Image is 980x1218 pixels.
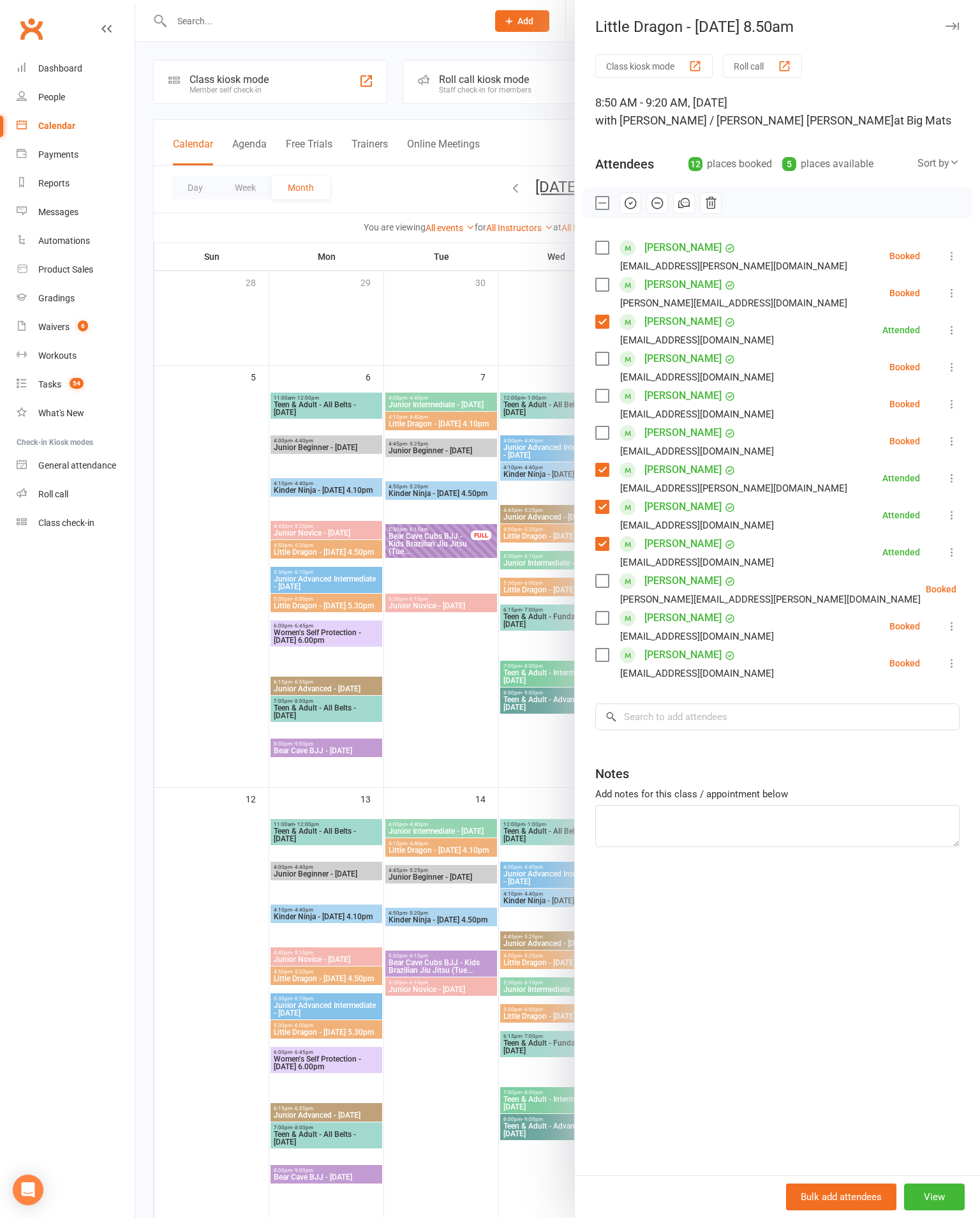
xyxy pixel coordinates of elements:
div: 5 [782,157,796,171]
span: with [PERSON_NAME] / [PERSON_NAME] [PERSON_NAME] [595,114,894,127]
a: What's New [17,399,135,428]
div: [PERSON_NAME][EMAIL_ADDRESS][PERSON_NAME][DOMAIN_NAME] [620,591,921,608]
a: Gradings [17,284,135,313]
div: Attended [882,548,920,557]
a: Product Sales [17,255,135,284]
div: Attended [882,474,920,483]
div: Notes [595,765,629,783]
div: Automations [38,236,90,246]
div: Booked [889,659,920,668]
div: [EMAIL_ADDRESS][DOMAIN_NAME] [620,332,774,349]
a: [PERSON_NAME] [644,423,722,443]
div: 12 [688,157,702,171]
a: [PERSON_NAME] [644,312,722,332]
div: Class check-in [38,518,94,528]
a: Reports [17,169,135,198]
a: [PERSON_NAME] [644,571,722,591]
div: Workouts [38,350,77,361]
div: General attendance [38,460,116,470]
div: [EMAIL_ADDRESS][DOMAIN_NAME] [620,517,774,534]
a: Roll call [17,480,135,509]
div: Little Dragon - [DATE] 8.50am [575,18,980,36]
div: Booked [889,363,920,372]
a: [PERSON_NAME] [644,645,722,665]
a: Clubworx [15,13,47,45]
a: Class kiosk mode [17,509,135,538]
div: Booked [889,622,920,631]
div: [EMAIL_ADDRESS][DOMAIN_NAME] [620,406,774,423]
a: Payments [17,140,135,169]
div: [EMAIL_ADDRESS][DOMAIN_NAME] [620,443,774,460]
div: Payments [38,149,78,160]
div: Waivers [38,322,70,332]
div: Booked [926,585,956,594]
div: Booked [889,437,920,446]
div: Tasks [38,379,61,389]
a: Workouts [17,342,135,370]
div: Booked [889,252,920,260]
a: [PERSON_NAME] [644,237,722,258]
span: at Big Mats [894,114,951,127]
a: [PERSON_NAME] [644,349,722,369]
button: View [904,1184,965,1210]
div: Gradings [38,293,75,303]
div: Product Sales [38,264,93,274]
div: Sort by [917,155,960,172]
div: Dashboard [38,63,82,73]
a: Dashboard [17,54,135,83]
a: Calendar [17,112,135,140]
div: [EMAIL_ADDRESS][DOMAIN_NAME] [620,554,774,571]
a: Waivers 6 [17,313,135,342]
button: Roll call [723,54,802,78]
div: Attended [882,326,920,335]
div: Calendar [38,121,75,131]
a: [PERSON_NAME] [644,534,722,554]
div: places available [782,155,873,173]
button: Bulk add attendees [786,1184,896,1210]
a: [PERSON_NAME] [644,386,722,406]
div: Reports [38,178,70,188]
div: 8:50 AM - 9:20 AM, [DATE] [595,94,960,130]
div: [EMAIL_ADDRESS][DOMAIN_NAME] [620,628,774,645]
button: Class kiosk mode [595,54,713,78]
div: [EMAIL_ADDRESS][DOMAIN_NAME] [620,369,774,386]
div: Attendees [595,155,654,173]
a: People [17,83,135,112]
a: Tasks 54 [17,370,135,399]
a: [PERSON_NAME] [644,497,722,517]
div: Booked [889,400,920,409]
div: Messages [38,207,78,217]
div: Attended [882,511,920,520]
a: General attendance kiosk mode [17,451,135,480]
div: What's New [38,408,84,418]
span: 54 [70,378,84,389]
div: places booked [688,155,772,173]
div: Open Intercom Messenger [13,1175,43,1205]
div: Add notes for this class / appointment below [595,786,960,802]
a: Automations [17,227,135,255]
div: [EMAIL_ADDRESS][PERSON_NAME][DOMAIN_NAME] [620,480,847,497]
a: [PERSON_NAME] [644,274,722,295]
div: People [38,92,65,102]
div: Roll call [38,489,68,499]
div: Booked [889,289,920,297]
input: Search to add attendees [595,703,960,730]
a: [PERSON_NAME] [644,460,722,480]
div: [EMAIL_ADDRESS][PERSON_NAME][DOMAIN_NAME] [620,258,847,274]
span: 6 [78,320,88,331]
a: Messages [17,198,135,227]
div: [PERSON_NAME][EMAIL_ADDRESS][DOMAIN_NAME] [620,295,847,312]
div: [EMAIL_ADDRESS][DOMAIN_NAME] [620,665,774,682]
a: [PERSON_NAME] [644,608,722,628]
